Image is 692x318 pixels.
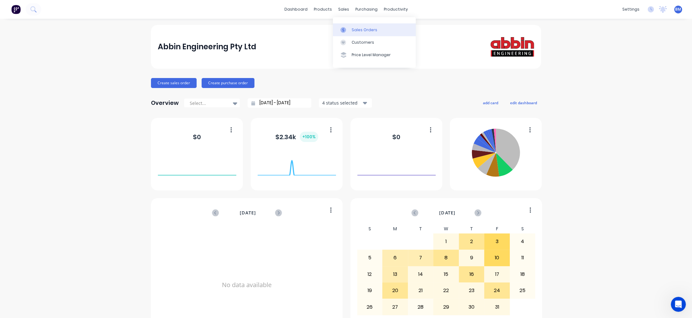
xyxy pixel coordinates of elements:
[333,49,416,61] a: Price Level Manager
[490,37,534,57] img: Abbin Engineering Pty Ltd
[408,299,433,315] div: 28
[675,7,681,12] span: BM
[434,267,459,282] div: 15
[36,210,58,215] span: Messages
[383,267,408,282] div: 13
[408,250,433,266] div: 7
[459,299,484,315] div: 30
[8,29,103,36] sub: From Team Factory
[13,138,101,145] div: Factory Weekly Updates - [DATE]
[357,283,382,298] div: 19
[484,267,509,282] div: 17
[13,100,101,106] div: Factory Weekly Updates - [DATE]
[6,122,119,158] div: ImprovementFeature updateFactory Weekly Updates - [DATE]Hey, Factory pro there👋
[510,267,535,282] div: 18
[322,100,362,106] div: 4 status selected
[510,250,535,266] div: 11
[459,267,484,282] div: 16
[281,5,311,14] a: dashboard
[479,99,502,107] button: add card
[383,250,408,266] div: 6
[13,146,101,153] div: Hey, Factory pro there👋
[9,210,22,215] span: Home
[6,45,119,81] div: UpdateFeature updateFactory Weekly Updates - [DATE]Hi there,
[94,195,125,220] button: Help
[72,210,85,215] span: News
[48,128,86,135] div: Feature update
[484,299,509,315] div: 31
[352,52,391,58] div: Price Level Manager
[459,250,484,266] div: 9
[31,195,63,220] button: Messages
[357,224,383,233] div: S
[352,40,374,45] div: Customers
[319,98,372,108] button: 4 status selected
[484,283,509,298] div: 24
[13,107,101,114] div: Hey, Factory pro there👋
[408,224,434,233] div: T
[434,299,459,315] div: 29
[434,250,459,266] div: 8
[104,210,114,215] span: Help
[63,195,94,220] button: News
[13,89,43,96] div: New feature
[408,267,433,282] div: 14
[510,234,535,249] div: 4
[151,97,179,109] div: Overview
[104,23,115,34] img: Profile image for Maricar
[13,69,101,75] div: Hi there,
[459,234,484,249] div: 2
[46,166,79,173] div: Improvement
[158,41,256,53] div: Abbin Engineering Pty Ltd
[8,22,103,29] h2: Latest
[484,250,509,266] div: 10
[510,283,535,298] div: 25
[506,99,541,107] button: edit dashboard
[202,78,254,88] button: Create purchase order
[484,224,510,233] div: F
[357,250,382,266] div: 5
[13,177,101,183] div: Factory Weekly Updates - [DATE]
[13,50,33,57] div: Update
[484,234,509,249] div: 3
[151,78,197,88] button: Create sales order
[381,5,411,14] div: productivity
[459,283,484,298] div: 23
[13,128,46,135] div: Improvement
[459,224,484,233] div: T
[53,3,73,13] h1: News
[671,297,686,312] iframe: Intercom live chat
[357,299,382,315] div: 26
[13,61,101,67] div: Factory Weekly Updates - [DATE]
[433,224,459,233] div: W
[35,50,72,57] div: Feature update
[392,132,400,142] div: $ 0
[383,299,408,315] div: 27
[275,132,318,142] div: $ 2.34k
[110,2,121,14] div: Close
[434,283,459,298] div: 22
[6,161,119,197] div: New featureImprovementFactory Weekly Updates - [DATE]Hey, legend there👋
[13,166,43,173] div: New feature
[333,23,416,36] a: Sales Orders
[434,234,459,249] div: 1
[240,209,256,216] span: [DATE]
[333,36,416,49] a: Customers
[352,27,377,33] div: Sales Orders
[383,283,408,298] div: 20
[357,267,382,282] div: 12
[408,283,433,298] div: 21
[11,5,21,14] img: Factory
[193,132,201,142] div: $ 0
[46,89,79,96] div: Improvement
[335,5,352,14] div: sales
[6,84,119,119] div: New featureImprovementFactory Weekly Updates - [DATE]Hey, Factory pro there👋
[510,224,535,233] div: S
[382,224,408,233] div: M
[300,132,318,142] div: + 100 %
[619,5,643,14] div: settings
[352,5,381,14] div: purchasing
[311,5,335,14] div: products
[13,185,101,191] div: Hey, legend there👋
[439,209,455,216] span: [DATE]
